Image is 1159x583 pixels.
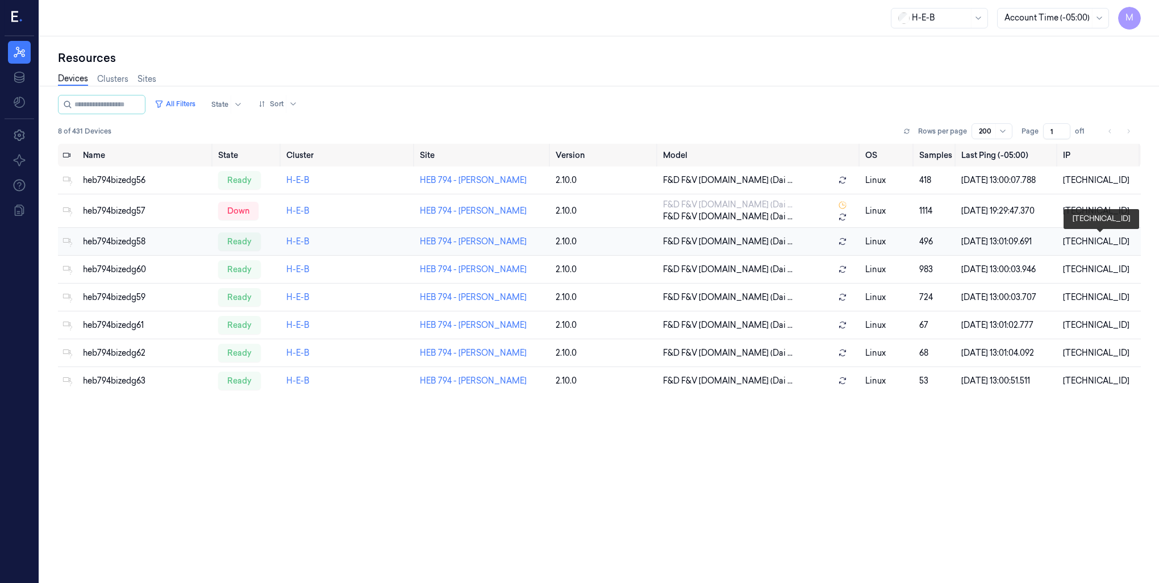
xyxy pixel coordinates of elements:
[1063,375,1136,387] div: [TECHNICAL_ID]
[420,236,527,247] a: HEB 794 - [PERSON_NAME]
[1118,7,1141,30] button: M
[83,236,209,248] div: heb794bizedg58
[420,320,527,330] a: HEB 794 - [PERSON_NAME]
[865,264,910,276] p: linux
[865,236,910,248] p: linux
[919,375,952,387] div: 53
[663,347,793,359] span: F&D F&V [DOMAIN_NAME] (Dai ...
[865,205,910,217] p: linux
[282,144,415,166] th: Cluster
[218,232,261,251] div: ready
[214,144,282,166] th: State
[83,205,209,217] div: heb794bizedg57
[1063,236,1136,248] div: [TECHNICAL_ID]
[415,144,551,166] th: Site
[658,144,861,166] th: Model
[286,206,310,216] a: H-E-B
[218,171,261,189] div: ready
[420,264,527,274] a: HEB 794 - [PERSON_NAME]
[919,236,952,248] div: 496
[957,144,1058,166] th: Last Ping (-05:00)
[663,236,793,248] span: F&D F&V [DOMAIN_NAME] (Dai ...
[919,205,952,217] div: 1114
[58,50,1141,66] div: Resources
[556,174,654,186] div: 2.10.0
[663,319,793,331] span: F&D F&V [DOMAIN_NAME] (Dai ...
[663,375,793,387] span: F&D F&V [DOMAIN_NAME] (Dai ...
[218,288,261,306] div: ready
[918,126,967,136] p: Rows per page
[865,174,910,186] p: linux
[97,73,128,85] a: Clusters
[420,206,527,216] a: HEB 794 - [PERSON_NAME]
[58,126,111,136] span: 8 of 431 Devices
[1063,291,1136,303] div: [TECHNICAL_ID]
[1075,126,1093,136] span: of 1
[1063,205,1136,217] div: [TECHNICAL_ID]
[961,174,1054,186] div: [DATE] 13:00:07.788
[83,347,209,359] div: heb794bizedg62
[218,260,261,278] div: ready
[83,319,209,331] div: heb794bizedg61
[83,264,209,276] div: heb794bizedg60
[861,144,915,166] th: OS
[83,291,209,303] div: heb794bizedg59
[961,205,1054,217] div: [DATE] 19:29:47.370
[961,375,1054,387] div: [DATE] 13:00:51.511
[556,319,654,331] div: 2.10.0
[961,319,1054,331] div: [DATE] 13:01:02.777
[919,174,952,186] div: 418
[1102,123,1136,139] nav: pagination
[1063,347,1136,359] div: [TECHNICAL_ID]
[865,347,910,359] p: linux
[919,319,952,331] div: 67
[58,73,88,86] a: Devices
[556,347,654,359] div: 2.10.0
[218,372,261,390] div: ready
[78,144,214,166] th: Name
[420,376,527,386] a: HEB 794 - [PERSON_NAME]
[865,291,910,303] p: linux
[556,205,654,217] div: 2.10.0
[286,348,310,358] a: H-E-B
[961,236,1054,248] div: [DATE] 13:01:09.691
[556,236,654,248] div: 2.10.0
[1063,174,1136,186] div: [TECHNICAL_ID]
[83,174,209,186] div: heb794bizedg56
[286,175,310,185] a: H-E-B
[865,375,910,387] p: linux
[961,347,1054,359] div: [DATE] 13:01:04.092
[556,375,654,387] div: 2.10.0
[83,375,209,387] div: heb794bizedg63
[420,175,527,185] a: HEB 794 - [PERSON_NAME]
[286,264,310,274] a: H-E-B
[551,144,658,166] th: Version
[663,174,793,186] span: F&D F&V [DOMAIN_NAME] (Dai ...
[915,144,957,166] th: Samples
[420,292,527,302] a: HEB 794 - [PERSON_NAME]
[663,211,793,223] span: F&D F&V [DOMAIN_NAME] (Dai ...
[1058,144,1141,166] th: IP
[556,264,654,276] div: 2.10.0
[919,264,952,276] div: 983
[218,316,261,334] div: ready
[961,264,1054,276] div: [DATE] 13:00:03.946
[137,73,156,85] a: Sites
[286,320,310,330] a: H-E-B
[663,291,793,303] span: F&D F&V [DOMAIN_NAME] (Dai ...
[420,348,527,358] a: HEB 794 - [PERSON_NAME]
[919,291,952,303] div: 724
[663,264,793,276] span: F&D F&V [DOMAIN_NAME] (Dai ...
[286,236,310,247] a: H-E-B
[961,291,1054,303] div: [DATE] 13:00:03.707
[663,199,793,211] span: F&D F&V [DOMAIN_NAME] (Dai ...
[1022,126,1039,136] span: Page
[919,347,952,359] div: 68
[286,376,310,386] a: H-E-B
[286,292,310,302] a: H-E-B
[1063,319,1136,331] div: [TECHNICAL_ID]
[556,291,654,303] div: 2.10.0
[1063,264,1136,276] div: [TECHNICAL_ID]
[865,319,910,331] p: linux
